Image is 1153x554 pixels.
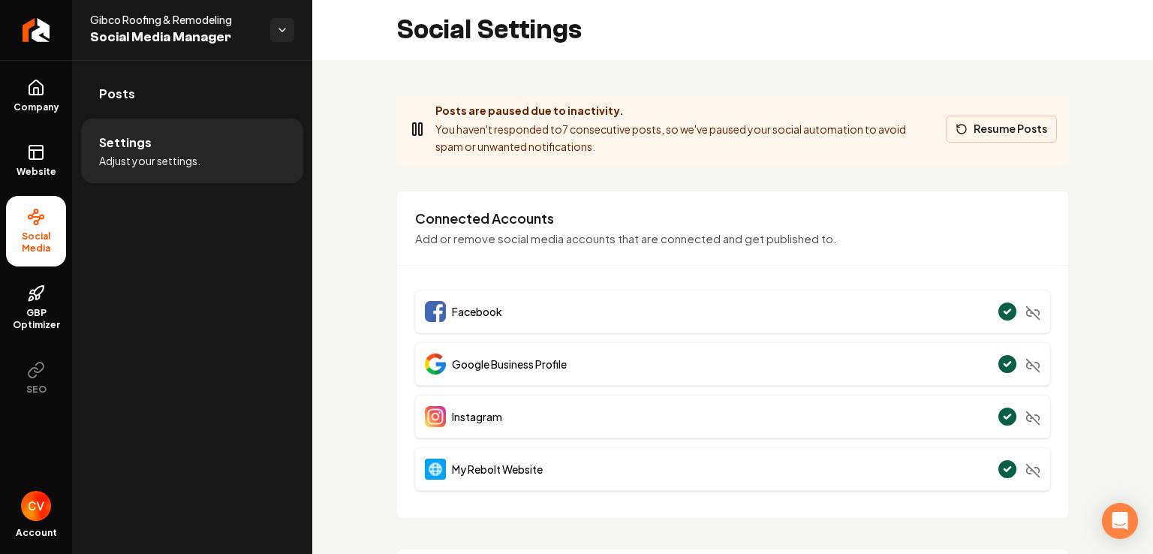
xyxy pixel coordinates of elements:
[435,104,624,117] strong: Posts are paused due to inactivity.
[8,101,65,113] span: Company
[90,12,258,27] span: Gibco Roofing & Remodeling
[23,18,50,42] img: Rebolt Logo
[452,304,502,319] span: Facebook
[20,384,53,396] span: SEO
[6,272,66,343] a: GBP Optimizer
[81,70,303,118] a: Posts
[425,354,446,375] img: Google
[99,134,152,152] span: Settings
[396,15,582,45] h2: Social Settings
[6,307,66,331] span: GBP Optimizer
[6,67,66,125] a: Company
[435,121,934,155] p: You haven't responded to 7 consecutive posts, so we've paused your social automation to avoid spa...
[99,153,200,168] span: Adjust your settings.
[452,409,502,424] span: Instagram
[6,349,66,408] button: SEO
[415,230,1050,248] p: Add or remove social media accounts that are connected and get published to.
[425,406,446,427] img: Instagram
[99,85,135,103] span: Posts
[90,27,258,48] span: Social Media Manager
[21,491,51,521] button: Open user button
[946,116,1057,143] button: Resume Posts
[452,357,567,372] span: Google Business Profile
[6,131,66,190] a: Website
[6,230,66,254] span: Social Media
[16,527,57,539] span: Account
[21,491,51,521] img: Carlos Valdez
[11,166,62,178] span: Website
[425,459,446,480] img: Website
[425,301,446,322] img: Facebook
[1102,503,1138,539] div: Open Intercom Messenger
[415,209,1050,227] h3: Connected Accounts
[452,462,543,477] span: My Rebolt Website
